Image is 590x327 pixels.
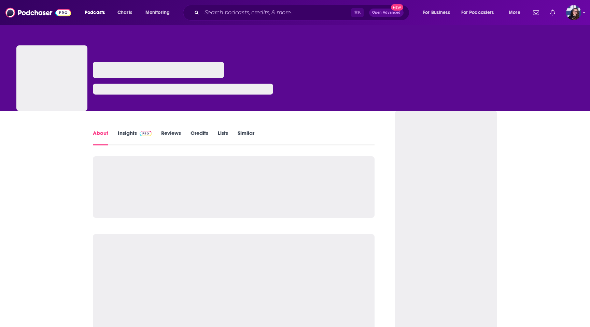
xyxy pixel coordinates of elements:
[191,130,208,145] a: Credits
[118,130,152,145] a: InsightsPodchaser Pro
[189,5,416,20] div: Search podcasts, credits, & more...
[140,131,152,136] img: Podchaser Pro
[238,130,254,145] a: Similar
[566,5,581,20] button: Show profile menu
[418,7,459,18] button: open menu
[85,8,105,17] span: Podcasts
[504,7,529,18] button: open menu
[351,8,364,17] span: ⌘ K
[202,7,351,18] input: Search podcasts, credits, & more...
[566,5,581,20] img: User Profile
[141,7,179,18] button: open menu
[113,7,136,18] a: Charts
[372,11,401,14] span: Open Advanced
[5,6,71,19] img: Podchaser - Follow, Share and Rate Podcasts
[566,5,581,20] span: Logged in as CallieDaruk
[80,7,114,18] button: open menu
[93,130,108,145] a: About
[457,7,504,18] button: open menu
[461,8,494,17] span: For Podcasters
[218,130,228,145] a: Lists
[509,8,520,17] span: More
[145,8,170,17] span: Monitoring
[117,8,132,17] span: Charts
[547,7,558,18] a: Show notifications dropdown
[530,7,542,18] a: Show notifications dropdown
[369,9,404,17] button: Open AdvancedNew
[161,130,181,145] a: Reviews
[391,4,403,11] span: New
[423,8,450,17] span: For Business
